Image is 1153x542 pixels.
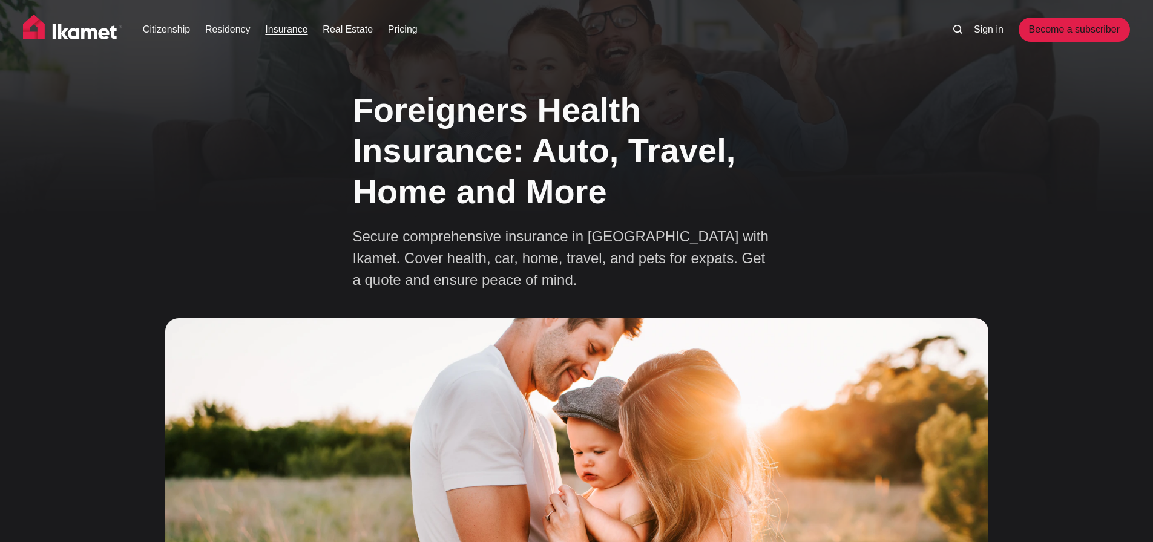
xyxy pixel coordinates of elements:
[353,226,777,291] p: Secure comprehensive insurance in [GEOGRAPHIC_DATA] with Ikamet. Cover health, car, home, travel,...
[388,22,418,37] a: Pricing
[353,90,801,212] h1: Foreigners Health Insurance: Auto, Travel, Home and More
[974,22,1004,37] a: Sign in
[323,22,373,37] a: Real Estate
[265,22,307,37] a: Insurance
[143,22,190,37] a: Citizenship
[23,15,122,45] img: Ikamet home
[205,22,251,37] a: Residency
[1019,18,1130,42] a: Become a subscriber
